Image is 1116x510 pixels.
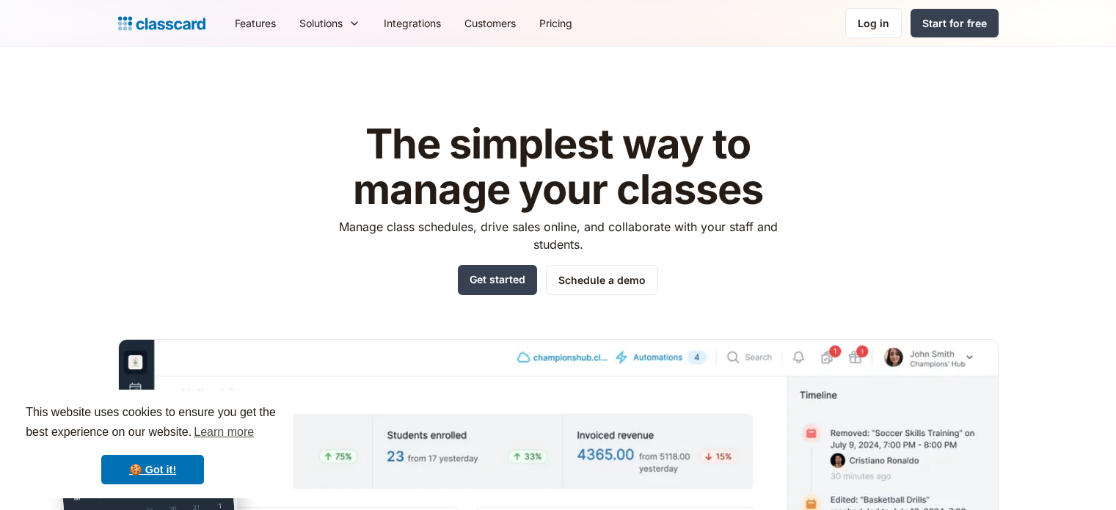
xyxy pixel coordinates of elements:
[118,13,205,34] a: home
[223,7,288,40] a: Features
[192,421,256,443] a: learn more about cookies
[325,218,791,253] p: Manage class schedules, drive sales online, and collaborate with your staff and students.
[528,7,584,40] a: Pricing
[12,390,293,498] div: cookieconsent
[101,455,204,484] a: dismiss cookie message
[325,122,791,212] h1: The simplest way to manage your classes
[299,15,343,31] div: Solutions
[372,7,453,40] a: Integrations
[453,7,528,40] a: Customers
[288,7,372,40] div: Solutions
[458,265,537,295] a: Get started
[858,15,889,31] div: Log in
[845,8,902,38] a: Log in
[911,9,999,37] a: Start for free
[546,265,658,295] a: Schedule a demo
[26,404,280,443] span: This website uses cookies to ensure you get the best experience on our website.
[922,15,987,31] div: Start for free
